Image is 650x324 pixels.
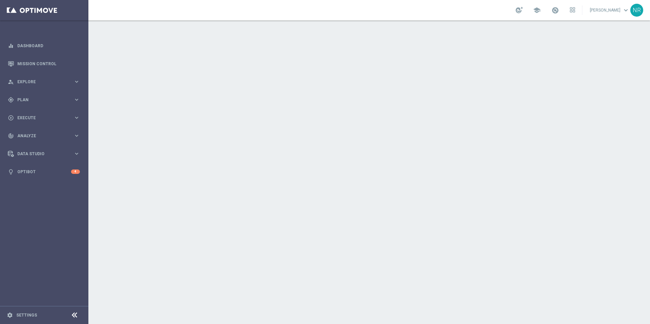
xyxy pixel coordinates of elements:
[8,97,73,103] div: Plan
[17,98,73,102] span: Plan
[8,37,80,55] div: Dashboard
[622,6,630,14] span: keyboard_arrow_down
[8,79,73,85] div: Explore
[17,163,71,181] a: Optibot
[7,115,80,121] button: play_circle_outline Execute keyboard_arrow_right
[7,43,80,49] button: equalizer Dashboard
[8,169,14,175] i: lightbulb
[7,151,80,157] button: Data Studio keyboard_arrow_right
[8,43,14,49] i: equalizer
[630,4,643,17] div: NR
[73,78,80,85] i: keyboard_arrow_right
[73,132,80,139] i: keyboard_arrow_right
[17,80,73,84] span: Explore
[7,61,80,67] button: Mission Control
[7,97,80,103] button: gps_fixed Plan keyboard_arrow_right
[73,114,80,121] i: keyboard_arrow_right
[589,5,630,15] a: [PERSON_NAME]keyboard_arrow_down
[8,79,14,85] i: person_search
[8,115,14,121] i: play_circle_outline
[7,312,13,318] i: settings
[71,169,80,174] div: 4
[8,133,73,139] div: Analyze
[7,169,80,175] button: lightbulb Optibot 4
[7,79,80,85] button: person_search Explore keyboard_arrow_right
[17,55,80,73] a: Mission Control
[533,6,541,14] span: school
[17,134,73,138] span: Analyze
[16,313,37,317] a: Settings
[8,133,14,139] i: track_changes
[73,150,80,157] i: keyboard_arrow_right
[8,55,80,73] div: Mission Control
[73,96,80,103] i: keyboard_arrow_right
[17,152,73,156] span: Data Studio
[17,37,80,55] a: Dashboard
[8,163,80,181] div: Optibot
[8,115,73,121] div: Execute
[17,116,73,120] span: Execute
[7,133,80,139] button: track_changes Analyze keyboard_arrow_right
[8,151,73,157] div: Data Studio
[8,97,14,103] i: gps_fixed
